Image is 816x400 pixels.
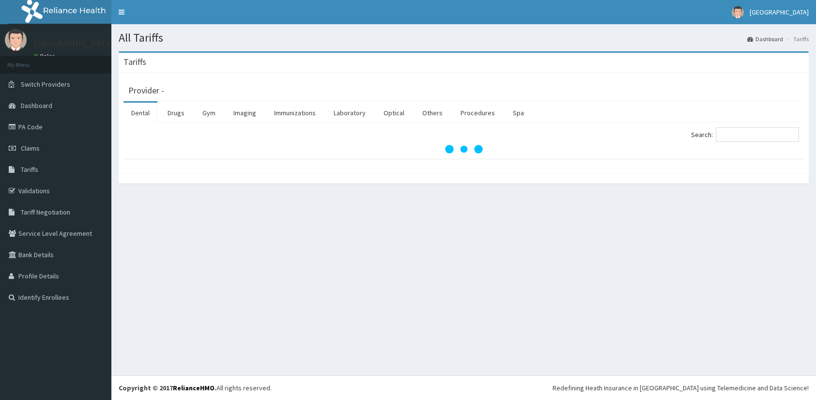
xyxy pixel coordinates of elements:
[415,103,450,123] a: Others
[5,29,27,51] img: User Image
[21,80,70,89] span: Switch Providers
[119,384,216,392] strong: Copyright © 2017 .
[123,103,157,123] a: Dental
[747,35,783,43] a: Dashboard
[111,375,816,400] footer: All rights reserved.
[326,103,373,123] a: Laboratory
[173,384,215,392] a: RelianceHMO
[123,58,146,66] h3: Tariffs
[691,127,799,142] label: Search:
[266,103,323,123] a: Immunizations
[453,103,503,123] a: Procedures
[21,144,40,153] span: Claims
[445,130,483,169] svg: audio-loading
[34,39,114,48] p: [GEOGRAPHIC_DATA]
[784,35,809,43] li: Tariffs
[553,383,809,393] div: Redefining Heath Insurance in [GEOGRAPHIC_DATA] using Telemedicine and Data Science!
[34,53,57,60] a: Online
[376,103,412,123] a: Optical
[119,31,809,44] h1: All Tariffs
[195,103,223,123] a: Gym
[716,127,799,142] input: Search:
[21,101,52,110] span: Dashboard
[21,165,38,174] span: Tariffs
[732,6,744,18] img: User Image
[128,86,164,95] h3: Provider -
[160,103,192,123] a: Drugs
[226,103,264,123] a: Imaging
[21,208,70,216] span: Tariff Negotiation
[750,8,809,16] span: [GEOGRAPHIC_DATA]
[505,103,532,123] a: Spa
